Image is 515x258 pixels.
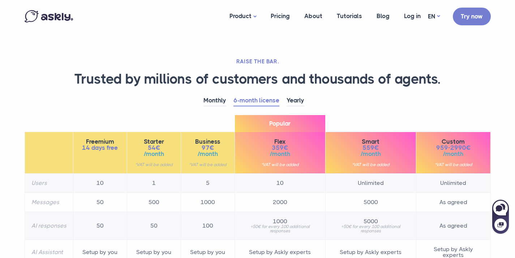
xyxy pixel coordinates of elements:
[332,224,409,233] small: +50€ for every 100 additional responses
[127,173,181,193] td: 1
[127,193,181,212] td: 500
[222,2,263,31] a: Product
[263,2,297,30] a: Pricing
[127,212,181,240] td: 50
[492,198,510,234] iframe: Askly chat
[287,95,304,106] a: Yearly
[423,223,484,229] span: As agreed
[332,219,409,224] span: 5000
[428,11,440,22] a: EN
[330,2,369,30] a: Tutorials
[73,212,127,240] td: 50
[423,151,484,157] span: /month
[233,95,279,106] a: 6-month license
[397,2,428,30] a: Log in
[134,139,174,145] span: Starter
[453,8,491,25] a: Try now
[332,139,409,145] span: Smart
[80,139,120,145] span: Freemium
[25,212,73,240] th: AI responses
[369,2,397,30] a: Blog
[325,193,416,212] td: 5000
[73,193,127,212] td: 50
[134,151,174,157] span: /month
[235,193,325,212] td: 2000
[188,139,228,145] span: Business
[25,71,491,88] h1: Trusted by millions of customers and thousands of agents.
[181,193,235,212] td: 1000
[241,162,319,167] small: *VAT will be added
[181,212,235,240] td: 100
[134,145,174,151] span: 54€
[423,162,484,167] small: *VAT will be added
[423,139,484,145] span: Custom
[235,115,325,132] span: Popular
[25,193,73,212] th: Messages
[181,173,235,193] td: 5
[241,151,319,157] span: /month
[416,173,490,193] td: Unlimited
[241,219,319,224] span: 1000
[25,58,491,65] h2: RAISE THE BAR.
[332,151,409,157] span: /month
[188,162,228,167] small: *VAT will be added
[241,139,319,145] span: Flex
[332,145,409,151] span: 559€
[297,2,330,30] a: About
[25,10,73,22] img: Askly
[241,145,319,151] span: 359€
[80,145,120,151] span: 14 days free
[203,95,226,106] a: Monthly
[325,173,416,193] td: Unlimited
[241,224,319,233] small: +50€ for every 100 additional responses
[423,145,484,151] span: 959-2990€
[235,173,325,193] td: 10
[134,162,174,167] small: *VAT will be added
[73,173,127,193] td: 10
[25,173,73,193] th: Users
[188,151,228,157] span: /month
[188,145,228,151] span: 97€
[332,162,409,167] small: *VAT will be added
[416,193,490,212] td: As agreed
